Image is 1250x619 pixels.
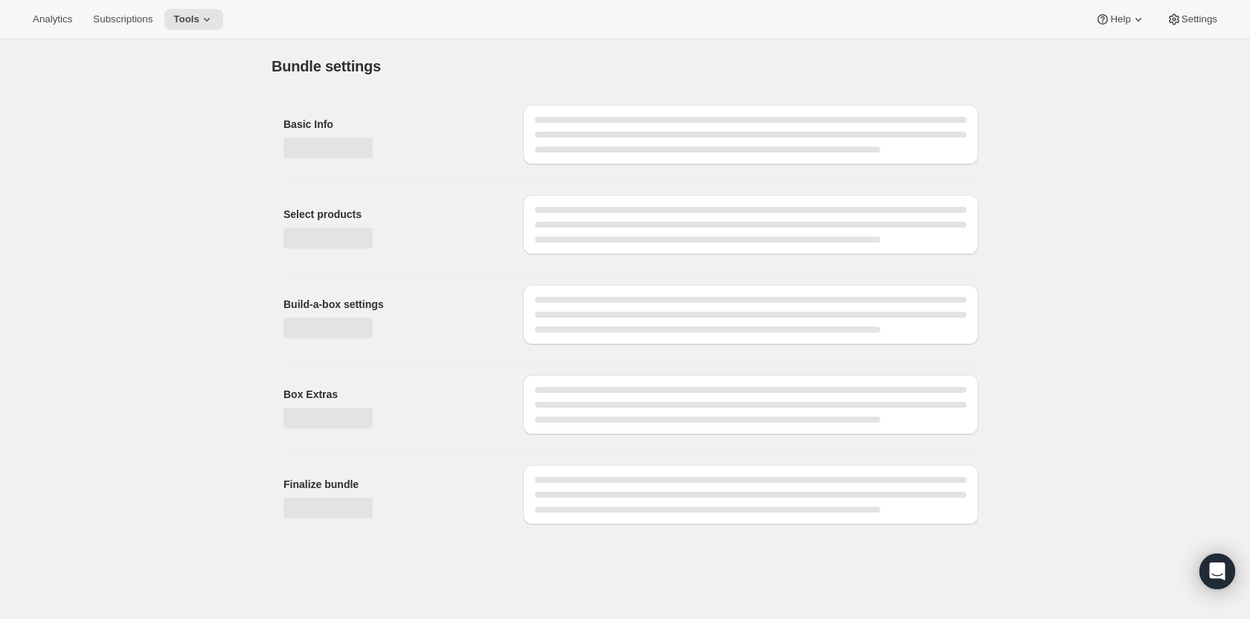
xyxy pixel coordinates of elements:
div: Open Intercom Messenger [1199,554,1235,589]
h2: Box Extras [283,387,499,402]
h1: Bundle settings [272,57,381,75]
span: Help [1110,13,1130,25]
span: Settings [1182,13,1217,25]
span: Analytics [33,13,72,25]
button: Analytics [24,9,81,30]
button: Settings [1158,9,1226,30]
span: Subscriptions [93,13,153,25]
span: Tools [173,13,199,25]
h2: Finalize bundle [283,477,499,492]
button: Tools [164,9,223,30]
button: Help [1086,9,1154,30]
h2: Select products [283,207,499,222]
div: Page loading [254,39,996,536]
h2: Basic Info [283,117,499,132]
button: Subscriptions [84,9,161,30]
h2: Build-a-box settings [283,297,499,312]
